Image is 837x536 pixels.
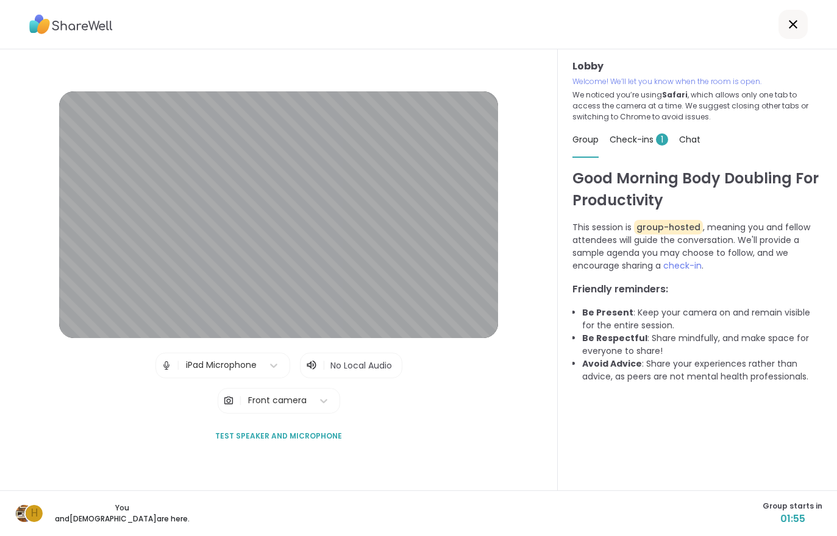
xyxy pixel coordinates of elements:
li: : Share mindfully, and make space for everyone to share! [582,332,822,358]
button: Test speaker and microphone [210,423,347,449]
li: : Share your experiences rather than advice, as peers are not mental health professionals. [582,358,822,383]
span: | [177,353,180,378]
span: Group starts in [763,501,822,512]
b: Be Respectful [582,332,647,344]
b: Avoid Advice [582,358,642,370]
p: You and [DEMOGRAPHIC_DATA] are here. [54,503,190,524]
img: Microphone [161,353,172,378]
span: Group [572,133,599,146]
h3: Lobby [572,59,822,74]
li: : Keep your camera on and remain visible for the entire session. [582,306,822,332]
p: Welcome! We’ll let you know when the room is open. [572,76,822,87]
span: | [239,389,242,413]
span: No Local Audio [330,359,392,372]
b: Safari [662,90,688,100]
img: AmberWolffWizard [16,505,33,522]
h1: Good Morning Body Doubling For Productivity [572,167,822,211]
img: Camera [223,389,234,413]
div: Front camera [248,394,307,407]
p: This session is , meaning you and fellow attendees will guide the conversation. We'll provide a s... [572,221,822,272]
img: ShareWell Logo [29,10,113,38]
span: | [322,358,326,373]
span: 01:55 [763,512,822,526]
span: 1 [656,133,668,146]
p: We noticed you’re using , which allows only one tab to access the camera at a time. We suggest cl... [572,90,822,122]
span: Check-ins [610,133,668,146]
b: Be Present [582,306,633,319]
span: group-hosted [634,220,703,234]
span: Test speaker and microphone [215,431,342,442]
h3: Friendly reminders: [572,282,822,297]
span: Chat [679,133,700,146]
div: iPad Microphone [186,359,257,372]
span: h [31,506,38,521]
span: check-in [663,259,702,272]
